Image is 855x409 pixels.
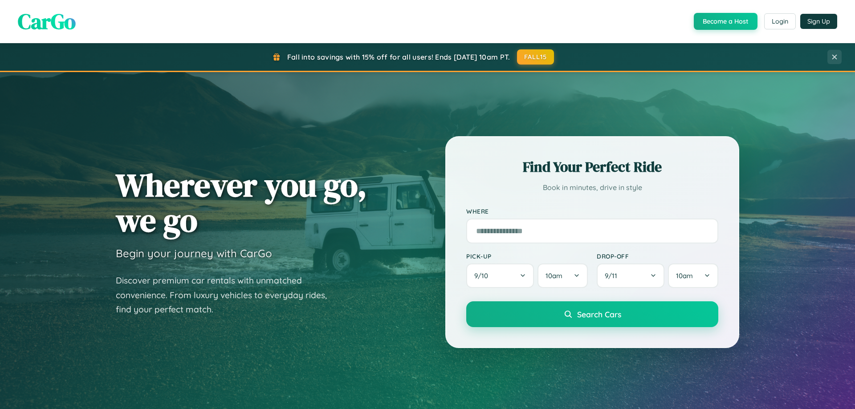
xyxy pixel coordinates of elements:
[116,167,367,238] h1: Wherever you go, we go
[517,49,554,65] button: FALL15
[694,13,757,30] button: Become a Host
[287,53,510,61] span: Fall into savings with 15% off for all users! Ends [DATE] 10am PT.
[116,273,338,317] p: Discover premium car rentals with unmatched convenience. From luxury vehicles to everyday rides, ...
[18,7,76,36] span: CarGo
[116,247,272,260] h3: Begin your journey with CarGo
[764,13,796,29] button: Login
[466,157,718,177] h2: Find Your Perfect Ride
[800,14,837,29] button: Sign Up
[466,263,534,288] button: 9/10
[466,181,718,194] p: Book in minutes, drive in style
[605,271,622,280] span: 9 / 11
[466,301,718,327] button: Search Cars
[537,263,588,288] button: 10am
[597,263,664,288] button: 9/11
[597,252,718,260] label: Drop-off
[676,271,693,280] span: 10am
[466,252,588,260] label: Pick-up
[668,263,718,288] button: 10am
[577,309,621,319] span: Search Cars
[466,207,718,215] label: Where
[474,271,493,280] span: 9 / 10
[546,271,562,280] span: 10am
